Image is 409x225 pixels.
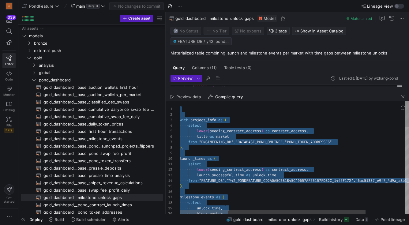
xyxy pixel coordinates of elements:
p: Materialized table combining launch and milestone events per market with time gaps between milest... [171,50,407,56]
a: Editor [2,53,16,68]
div: Press SPACE to select this row. [21,106,163,113]
span: gold_dashboard__base_first_hour_transactions​​​​​​​​​​ [43,128,156,135]
span: Build scheduler [76,217,106,222]
span: Columns [192,66,217,70]
div: Press SPACE to select this row. [21,76,163,84]
span: contract_address [272,167,306,172]
span: market [216,134,229,139]
span: Model [264,16,276,21]
span: lower [197,167,208,172]
span: Materialized [351,16,372,21]
div: 12 [166,167,172,172]
div: C [6,3,12,9]
span: select [188,123,201,128]
a: PRsBeta [2,114,16,135]
span: contract_address [272,129,306,133]
span: Table tests [224,66,252,70]
a: C [2,1,16,11]
span: Lineage view [367,4,393,9]
span: gold [34,54,162,62]
button: PondFeature [21,2,61,10]
div: Press SPACE to select this row. [21,47,163,54]
a: Code [2,68,16,84]
span: ( [208,167,210,172]
div: Press SPACE to select this row. [21,172,163,179]
div: Press SPACE to select this row. [21,69,163,76]
span: PondFeature [29,4,54,9]
a: gold_dashboard__base_pond_token_transfers​​​​​​​​​​ [21,157,163,164]
div: 9 [166,150,172,156]
div: 15 [166,183,172,189]
div: Press SPACE to select this row. [21,98,163,106]
a: gold_dashboard__base_first_hour_transactions​​​​​​​​​​ [21,128,163,135]
span: gold_dashboard__milestone_unlock_gaps​​​​​​​​​​ [43,194,156,201]
span: , [306,129,308,133]
span: gold_dashboard__base_classified_dex_swaps​​​​​​​​​​ [43,99,156,106]
button: Build history [316,214,351,225]
button: Getstarted [2,182,16,206]
a: gold_dashboard__base_milestone_events​​​​​​​​​​ [21,135,163,142]
button: Create asset [120,15,153,22]
span: ( [225,118,227,122]
div: Press SPACE to select this row. [21,186,163,194]
span: ( [214,156,216,161]
a: gold_dashboard__pond_contract_launch_times​​​​​​​​​​ [21,201,163,208]
span: ) [261,167,263,172]
span: 3 tags [275,28,287,33]
span: analysis [39,62,162,69]
span: as [265,129,270,133]
div: 11 [166,161,172,167]
button: Build scheduler [68,214,108,225]
span: , [182,145,184,150]
span: gold_dashboard__base_cumulative_swap_fee_daily​​​​​​​​​​ [43,113,156,120]
div: 17 [166,194,172,200]
span: gold_dashboard__base_pond_swap_fee_profit​​​​​​​​​​ [43,150,156,157]
a: gold_dashboard__base_pond_launchpad_projects_flippers​​​​​​​​​​ [21,142,163,150]
span: as [210,134,214,139]
span: Catalog [3,108,15,112]
a: gold_dashboard__base_cumulative_swap_fee_daily​​​​​​​​​​ [21,113,163,120]
div: 16 [166,189,172,194]
button: No tierNo Tier [204,27,229,35]
span: unlock_time [253,173,276,178]
div: Press SPACE to select this row. [21,25,163,32]
span: . [283,140,285,144]
div: Press SPACE to select this row. [21,164,163,172]
span: gold_dashboard__base_cumulative_dailyprice_swap_fee_daily​​​​​​​​​​ [43,106,156,113]
span: seeding_contract_address [210,129,261,133]
span: gold_dashboard__base_daily_token_prices​​​​​​​​​​ [43,121,156,128]
div: Press SPACE to select this row. [21,54,163,62]
span: launch_successful_time [197,173,244,178]
button: Build [46,214,67,225]
span: as [216,195,220,200]
button: Show in Asset Catalog [292,27,346,35]
div: Press SPACE to select this row. [21,157,163,164]
span: gold_dashboard__base_presale_deposits​​​​​​​​​​ [43,165,156,172]
a: gold_dashboard__base_classified_dex_swaps​​​​​​​​​​ [21,98,163,106]
span: global [39,69,162,76]
div: All assets [22,26,38,31]
div: 7 [166,139,172,145]
span: launch_times [180,156,205,161]
span: (11) [210,66,217,70]
div: Press SPACE to select this row. [21,39,163,47]
div: Press SPACE to select this row. [21,142,163,150]
div: Press SPACE to select this row. [21,91,163,98]
div: Press SPACE to select this row. [21,120,163,128]
div: 8 [166,145,172,150]
span: 1447F172" [334,178,353,183]
div: 3 [166,117,172,123]
span: as [246,173,250,178]
div: Press SPACE to select this row. [21,179,163,186]
span: Show in Asset Catalog [300,28,343,33]
button: Point lineage [372,214,408,225]
div: 10 [166,156,172,161]
span: gold_dashboard__base_sniper_revenue_calculations​​​​​​​​​​ [43,179,156,186]
div: 5 [365,217,368,222]
a: gold_dashboard__base_presale_time_analysis​​​​​​​​​​ [21,172,163,179]
span: "POND_TOKEN_ADDRESSES" [285,140,332,144]
span: gold_dashboard__pond_contract_launch_times​​​​​​​​​​ [43,201,156,208]
div: Press SPACE to select this row. [21,113,163,120]
span: select [188,162,201,167]
span: from [188,140,197,144]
